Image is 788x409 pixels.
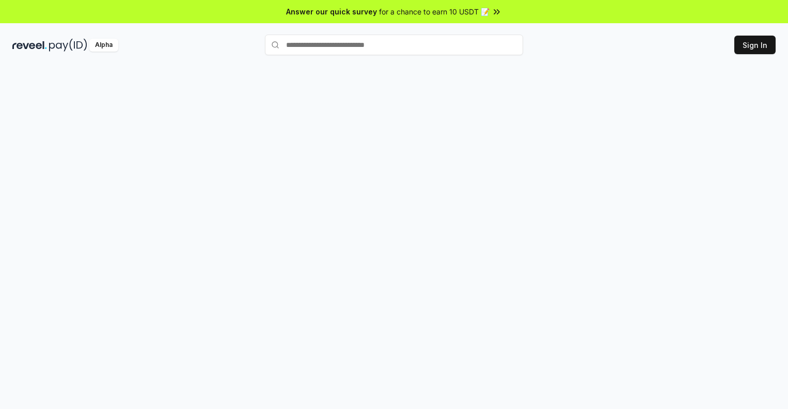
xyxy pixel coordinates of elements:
[286,6,377,17] span: Answer our quick survey
[49,39,87,52] img: pay_id
[379,6,490,17] span: for a chance to earn 10 USDT 📝
[12,39,47,52] img: reveel_dark
[89,39,118,52] div: Alpha
[734,36,776,54] button: Sign In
